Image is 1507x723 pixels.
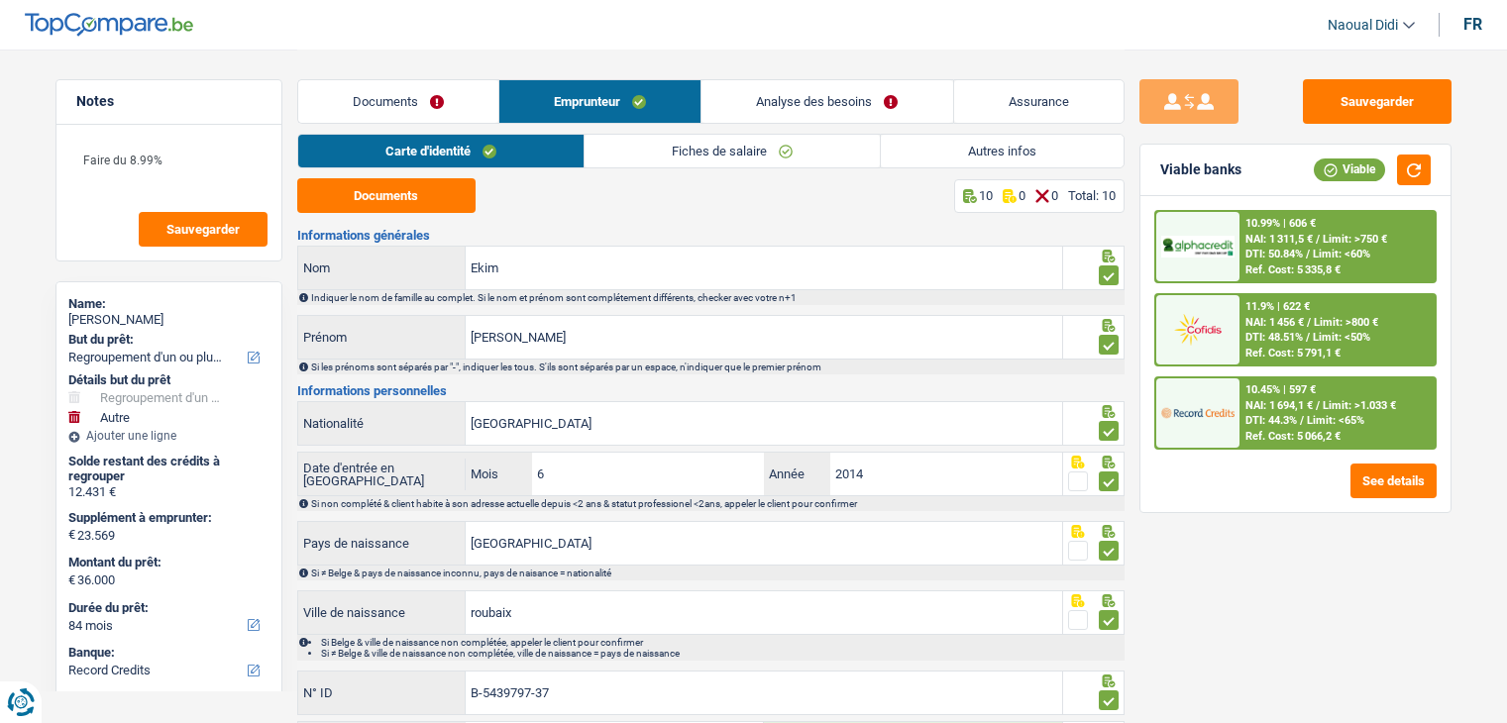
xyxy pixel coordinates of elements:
[954,80,1124,123] a: Assurance
[1245,399,1313,412] span: NAI: 1 694,1 €
[68,429,269,443] div: Ajouter une ligne
[1306,248,1310,260] span: /
[1306,331,1310,344] span: /
[466,402,1062,445] input: Belgique
[1161,394,1235,431] img: Record Credits
[1300,414,1304,427] span: /
[298,135,584,167] a: Carte d'identité
[1245,316,1304,329] span: NAI: 1 456 €
[1312,9,1415,42] a: Naoual Didi
[298,80,498,123] a: Documents
[68,600,266,616] label: Durée du prêt:
[1160,161,1241,178] div: Viable banks
[68,572,75,588] span: €
[298,522,467,565] label: Pays de naissance
[68,372,269,388] div: Détails but du prêt
[466,671,1062,714] input: B-1234567-89
[1245,414,1297,427] span: DTI: 44.3%
[68,484,269,500] div: 12.431 €
[1463,15,1482,34] div: fr
[1245,430,1341,443] div: Ref. Cost: 5 066,2 €
[68,555,266,570] label: Montant du prêt:
[298,459,467,490] label: Date d'entrée en [GEOGRAPHIC_DATA]
[68,296,269,312] div: Name:
[1303,79,1452,124] button: Sauvegarder
[1328,17,1398,34] span: Naoual Didi
[1245,347,1341,360] div: Ref. Cost: 5 791,1 €
[1245,331,1303,344] span: DTI: 48.51%
[311,361,1123,372] div: Si les prénoms sont séparés par "-", indiquer les tous. S'ils sont séparés par un espace, n'indiq...
[68,510,266,526] label: Supplément à emprunter:
[1313,248,1370,260] span: Limit: <60%
[1245,248,1303,260] span: DTI: 50.84%
[298,402,467,445] label: Nationalité
[1350,464,1437,498] button: See details
[68,690,266,706] label: Taux d'intérêt:
[1051,188,1058,203] p: 0
[1161,236,1235,258] img: AlphaCredit
[297,178,476,213] button: Documents
[68,527,75,543] span: €
[532,453,765,495] input: MM
[68,332,266,348] label: But du prêt:
[25,13,193,37] img: TopCompare Logo
[466,453,531,495] label: Mois
[298,591,467,634] label: Ville de naissance
[298,671,467,714] label: N° ID
[1307,316,1311,329] span: /
[166,223,240,236] span: Sauvegarder
[1068,188,1116,203] div: Total: 10
[1314,316,1378,329] span: Limit: >800 €
[1323,399,1396,412] span: Limit: >1.033 €
[68,454,269,484] div: Solde restant des crédits à regrouper
[321,648,1123,659] li: Si ≠ Belge & ville de naissance non complétée, ville de naissance = pays de naissance
[1245,217,1316,230] div: 10.99% | 606 €
[1245,233,1313,246] span: NAI: 1 311,5 €
[297,384,1125,397] h3: Informations personnelles
[298,316,467,359] label: Prénom
[466,522,1062,565] input: Belgique
[1245,383,1316,396] div: 10.45% | 597 €
[585,135,880,167] a: Fiches de salaire
[68,312,269,328] div: [PERSON_NAME]
[1316,233,1320,246] span: /
[1019,188,1025,203] p: 0
[1316,399,1320,412] span: /
[298,247,467,289] label: Nom
[76,93,262,110] h5: Notes
[311,292,1123,303] div: Indiquer le nom de famille au complet. Si le nom et prénom sont complétement différents, checker ...
[1161,311,1235,348] img: Cofidis
[830,453,1063,495] input: AAAA
[499,80,700,123] a: Emprunteur
[1314,158,1385,180] div: Viable
[321,637,1123,648] li: Si Belge & ville de naissance non complétée, appeler le client pour confirmer
[297,229,1125,242] h3: Informations générales
[881,135,1124,167] a: Autres infos
[311,498,1123,509] div: Si non complété & client habite à son adresse actuelle depuis <2 ans & statut professionel <2ans,...
[311,568,1123,578] div: Si ≠ Belge & pays de naissance inconnu, pays de naisance = nationalité
[1323,233,1387,246] span: Limit: >750 €
[764,453,829,495] label: Année
[1245,300,1310,313] div: 11.9% | 622 €
[68,645,266,661] label: Banque:
[1307,414,1364,427] span: Limit: <65%
[979,188,993,203] p: 10
[139,212,268,247] button: Sauvegarder
[701,80,952,123] a: Analyse des besoins
[1313,331,1370,344] span: Limit: <50%
[1245,263,1341,276] div: Ref. Cost: 5 335,8 €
